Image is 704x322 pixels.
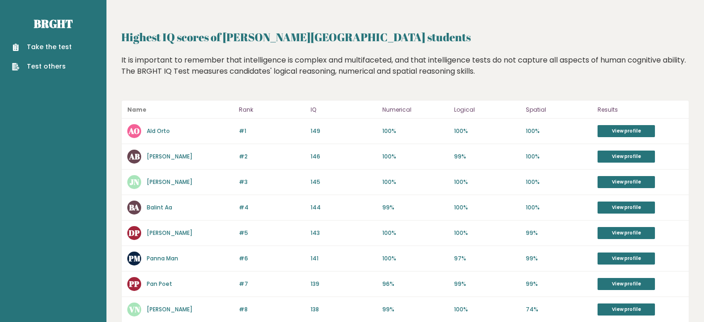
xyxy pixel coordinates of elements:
[598,303,655,316] a: View profile
[311,305,377,314] p: 138
[129,151,140,162] text: AB
[147,254,178,262] a: Panna Man
[454,280,520,288] p: 99%
[239,254,305,263] p: #6
[147,178,193,186] a: [PERSON_NAME]
[147,229,193,237] a: [PERSON_NAME]
[526,152,592,161] p: 100%
[382,127,449,135] p: 100%
[454,203,520,212] p: 100%
[598,104,683,115] p: Results
[239,203,305,212] p: #4
[454,254,520,263] p: 97%
[454,152,520,161] p: 99%
[130,177,139,187] text: JN
[382,254,449,263] p: 100%
[311,254,377,263] p: 141
[526,305,592,314] p: 74%
[311,104,377,115] p: IQ
[239,127,305,135] p: #1
[598,227,655,239] a: View profile
[34,16,73,31] a: Brght
[598,253,655,265] a: View profile
[147,280,172,288] a: Pan Poet
[382,152,449,161] p: 100%
[239,104,305,115] p: Rank
[239,152,305,161] p: #2
[239,305,305,314] p: #8
[147,203,172,211] a: Balint Aa
[239,280,305,288] p: #7
[311,229,377,237] p: 143
[526,127,592,135] p: 100%
[121,29,689,45] h2: Highest IQ scores of [PERSON_NAME][GEOGRAPHIC_DATA] students
[382,229,449,237] p: 100%
[526,203,592,212] p: 100%
[526,254,592,263] p: 99%
[382,305,449,314] p: 99%
[128,253,141,264] text: PM
[598,278,655,290] a: View profile
[239,178,305,186] p: #3
[129,227,140,238] text: DP
[598,125,655,137] a: View profile
[129,278,139,289] text: PP
[598,151,655,163] a: View profile
[526,178,592,186] p: 100%
[311,280,377,288] p: 139
[311,127,377,135] p: 149
[526,280,592,288] p: 99%
[147,127,170,135] a: Ald Orto
[121,55,689,91] div: It is important to remember that intelligence is complex and multifaceted, and that intelligence ...
[127,106,146,114] b: Name
[454,229,520,237] p: 100%
[382,203,449,212] p: 99%
[598,176,655,188] a: View profile
[454,127,520,135] p: 100%
[454,104,520,115] p: Logical
[598,202,655,214] a: View profile
[129,202,139,213] text: BA
[526,229,592,237] p: 99%
[239,229,305,237] p: #5
[147,152,193,160] a: [PERSON_NAME]
[454,178,520,186] p: 100%
[147,305,193,313] a: [PERSON_NAME]
[311,152,377,161] p: 146
[382,178,449,186] p: 100%
[382,280,449,288] p: 96%
[382,104,449,115] p: Numerical
[311,178,377,186] p: 145
[311,203,377,212] p: 144
[454,305,520,314] p: 100%
[12,62,72,71] a: Test others
[12,42,72,52] a: Take the test
[129,304,140,315] text: VN
[128,126,140,136] text: AO
[526,104,592,115] p: Spatial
